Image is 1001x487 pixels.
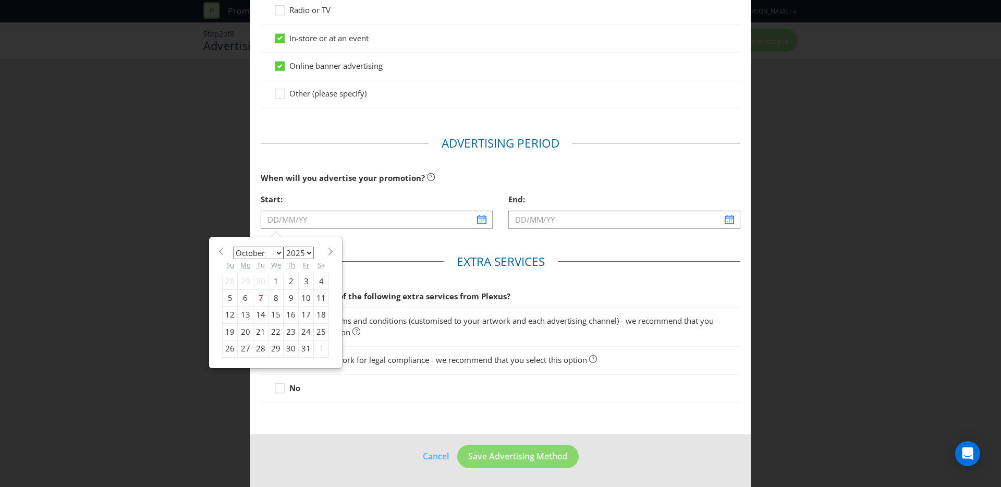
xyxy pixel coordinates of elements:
[238,273,253,289] div: 29
[223,307,238,323] div: 12
[223,273,238,289] div: 28
[314,340,329,357] div: 1
[955,441,980,466] div: Open Intercom Messenger
[284,340,299,357] div: 30
[253,323,268,340] div: 21
[314,307,329,323] div: 18
[238,323,253,340] div: 20
[271,260,281,270] abbr: Wednesday
[240,260,251,270] abbr: Monday
[284,307,299,323] div: 16
[289,33,369,43] span: In-store or at an event
[318,260,325,270] abbr: Saturday
[468,451,568,462] span: Save Advertising Method
[268,307,284,323] div: 15
[257,260,265,270] abbr: Tuesday
[253,289,268,306] div: 7
[261,211,493,229] input: DD/MM/YY
[314,273,329,289] div: 4
[289,355,587,365] span: Review of artwork for legal compliance - we recommend that you select this option
[261,291,510,301] span: Would you like any of the following extra services from Plexus?
[444,253,558,270] legend: Extra Services
[238,340,253,357] div: 27
[253,340,268,357] div: 28
[223,340,238,357] div: 26
[289,5,331,15] span: Radio or TV
[289,60,383,71] span: Online banner advertising
[268,273,284,289] div: 1
[314,289,329,306] div: 11
[314,323,329,340] div: 25
[457,445,579,468] button: Save Advertising Method
[261,173,425,183] span: When will you advertise your promotion?
[238,307,253,323] div: 13
[299,323,314,340] div: 24
[289,315,714,337] span: Short form terms and conditions (customised to your artwork and each advertising channel) - we re...
[299,307,314,323] div: 17
[268,289,284,306] div: 8
[261,189,493,210] div: Start:
[284,289,299,306] div: 9
[299,273,314,289] div: 3
[289,88,367,99] span: Other (please specify)
[303,260,309,270] abbr: Friday
[253,307,268,323] div: 14
[284,273,299,289] div: 2
[268,323,284,340] div: 22
[223,289,238,306] div: 5
[238,289,253,306] div: 6
[223,323,238,340] div: 19
[429,135,572,152] legend: Advertising Period
[226,260,234,270] abbr: Sunday
[253,273,268,289] div: 30
[289,383,300,393] strong: No
[299,340,314,357] div: 31
[284,323,299,340] div: 23
[508,211,740,229] input: DD/MM/YY
[508,189,740,210] div: End:
[299,289,314,306] div: 10
[268,340,284,357] div: 29
[422,450,449,463] a: Cancel
[287,260,295,270] abbr: Thursday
